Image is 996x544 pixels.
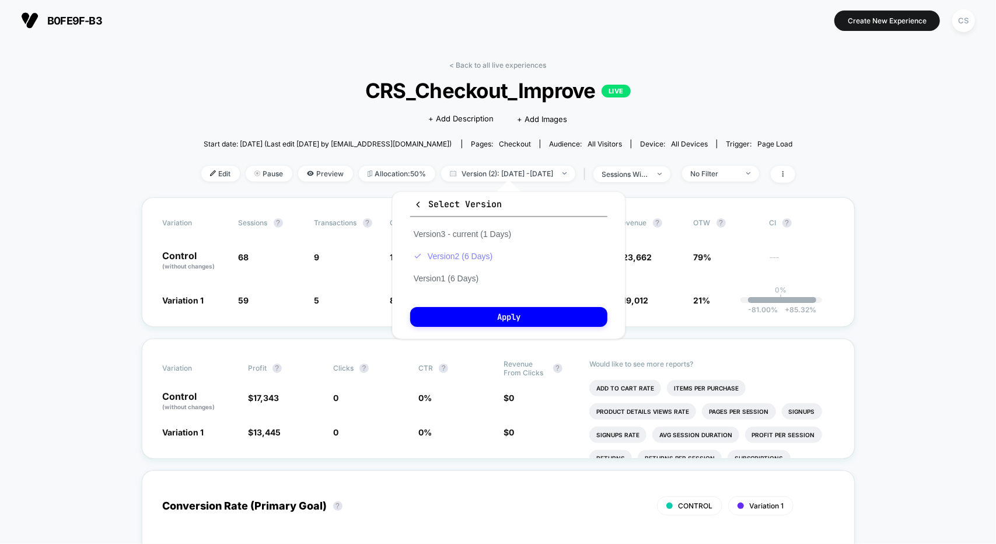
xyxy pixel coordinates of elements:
span: $ [618,295,649,305]
span: 85.32 % [779,305,816,314]
li: Signups Rate [589,427,646,443]
span: Start date: [DATE] (Last edit [DATE] by [EMAIL_ADDRESS][DOMAIN_NAME]) [204,140,452,148]
p: LIVE [602,85,631,97]
span: Variation 1 [163,427,204,437]
span: Variation [163,360,227,377]
span: all devices [671,140,708,148]
span: 79% [694,252,712,262]
span: --- [770,254,834,271]
li: Avg Session Duration [652,427,739,443]
div: sessions with impression [602,170,649,179]
button: Create New Experience [834,11,940,31]
span: All Visitors [588,140,622,148]
span: Pause [246,166,292,182]
div: Trigger: [726,140,792,148]
span: Revenue From Clicks [504,360,547,377]
button: ? [363,218,372,228]
span: + Add Images [517,114,567,124]
span: 0 [509,393,515,403]
span: CRS_Checkout_Improve [230,78,765,103]
button: Version2 (6 Days) [410,251,496,261]
span: 0 % [418,427,432,437]
span: Page Load [757,140,792,148]
li: Product Details Views Rate [589,403,696,420]
span: CI [770,218,834,228]
span: Clicks [333,364,354,372]
div: No Filter [691,169,738,178]
button: ? [717,218,726,228]
button: Version3 - current (1 Days) [410,229,515,239]
span: 0 [333,427,338,437]
li: Returns Per Session [638,450,722,466]
span: (without changes) [163,403,215,410]
span: Profit [248,364,267,372]
li: Subscriptions [728,450,791,466]
span: Allocation: 50% [359,166,435,182]
span: | [581,166,593,183]
button: Version1 (6 Days) [410,273,482,284]
span: 0 [333,393,338,403]
span: CTR [418,364,433,372]
span: OTW [694,218,758,228]
span: $ [248,427,281,437]
span: 13,445 [253,427,281,437]
img: end [562,172,567,175]
li: Returns [589,450,632,466]
img: Visually logo [21,12,39,29]
li: Signups [782,403,822,420]
button: ? [553,364,562,373]
span: Preview [298,166,353,182]
img: edit [210,170,216,176]
button: CS [949,9,978,33]
span: Variation 1 [163,295,204,305]
span: -81.00 % [748,305,778,314]
button: ? [333,501,343,511]
span: $ [618,252,652,262]
div: CS [952,9,975,32]
span: Select Version [414,198,502,210]
span: Edit [201,166,240,182]
span: 0 % [418,393,432,403]
span: 59 [239,295,249,305]
p: | [780,294,782,303]
img: end [254,170,260,176]
span: 23,662 [623,252,652,262]
span: checkout [499,140,531,148]
span: Version (2): [DATE] - [DATE] [441,166,575,182]
p: Would like to see more reports? [589,360,834,368]
span: $ [248,393,279,403]
div: Audience: [549,140,622,148]
li: Items Per Purchase [667,380,746,396]
span: $ [504,393,515,403]
button: ? [272,364,282,373]
span: Transactions [314,218,357,227]
p: Control [163,251,227,271]
span: $ [504,427,515,437]
span: Device: [631,140,717,148]
span: 0 [509,427,515,437]
button: ? [359,364,369,373]
li: Pages Per Session [702,403,776,420]
span: (without changes) [163,263,215,270]
span: 21% [694,295,711,305]
div: Pages: [471,140,531,148]
button: ? [782,218,792,228]
li: Add To Cart Rate [589,380,661,396]
span: 9 [314,252,320,262]
span: 19,012 [623,295,649,305]
button: ? [274,218,283,228]
img: end [658,173,662,175]
p: Control [163,392,236,412]
span: CONTROL [679,501,713,510]
span: 5 [314,295,320,305]
span: Variation [163,218,227,228]
span: b0fe9f-b3 [47,15,102,27]
button: Apply [410,307,607,327]
span: 68 [239,252,249,262]
button: ? [439,364,448,373]
p: 0% [775,285,787,294]
button: Select Version [410,198,607,217]
span: + Add Description [428,113,494,125]
img: end [746,172,750,175]
img: calendar [450,170,456,176]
